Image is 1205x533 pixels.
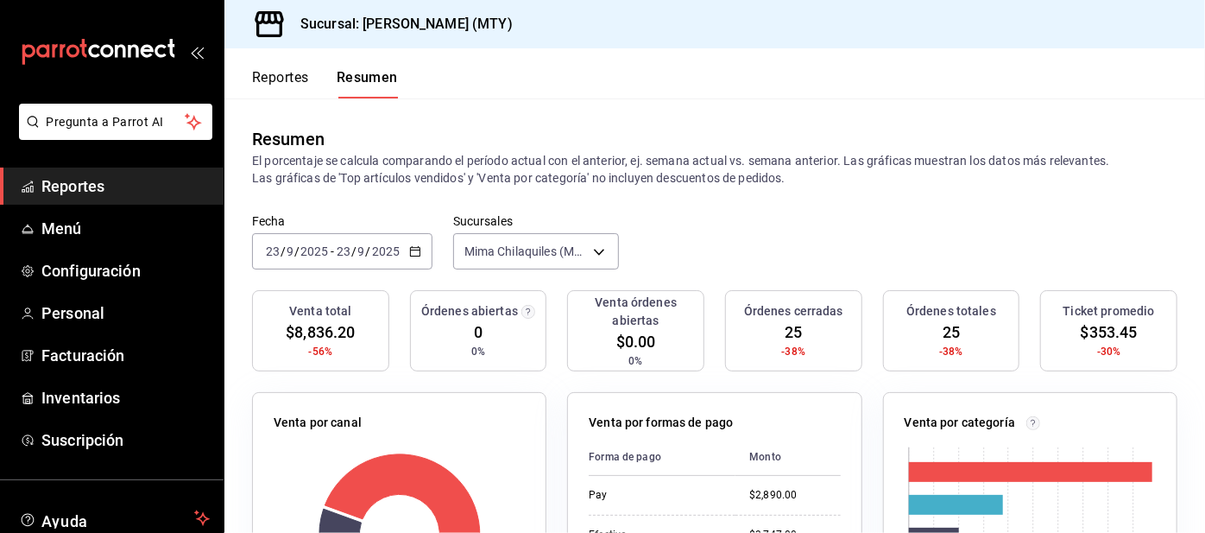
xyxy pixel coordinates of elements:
span: Menú [41,217,210,240]
span: Mima Chilaquiles (MTY) [464,243,587,260]
span: / [351,244,356,258]
p: Venta por canal [274,414,362,432]
span: 0 [474,320,483,344]
span: 25 [785,320,802,344]
div: Pay [589,488,722,503]
button: Reportes [252,69,309,98]
span: -56% [309,344,333,359]
h3: Órdenes cerradas [744,302,843,320]
h3: Órdenes abiertas [421,302,518,320]
input: -- [286,244,294,258]
span: Personal [41,301,210,325]
input: -- [357,244,366,258]
span: -38% [939,344,963,359]
span: -30% [1097,344,1121,359]
span: $8,836.20 [286,320,355,344]
span: / [366,244,371,258]
button: open_drawer_menu [190,45,204,59]
p: El porcentaje se calcula comparando el período actual con el anterior, ej. semana actual vs. sema... [252,152,1177,187]
span: Inventarios [41,386,210,409]
th: Monto [735,439,840,476]
span: 0% [471,344,485,359]
h3: Sucursal: [PERSON_NAME] (MTY) [287,14,513,35]
input: -- [336,244,351,258]
label: Fecha [252,216,432,228]
input: ---- [371,244,401,258]
span: $353.45 [1081,320,1138,344]
span: / [281,244,286,258]
button: Resumen [337,69,398,98]
span: Ayuda [41,508,187,529]
h3: Órdenes totales [906,302,996,320]
span: Pregunta a Parrot AI [47,113,186,131]
h3: Venta órdenes abiertas [575,294,697,330]
h3: Ticket promedio [1063,302,1155,320]
span: Configuración [41,259,210,282]
span: / [294,244,300,258]
span: -38% [782,344,806,359]
p: Venta por categoría [905,414,1016,432]
span: 25 [943,320,960,344]
div: $2,890.00 [749,488,840,503]
input: ---- [300,244,329,258]
span: Facturación [41,344,210,367]
th: Forma de pago [589,439,735,476]
a: Pregunta a Parrot AI [12,125,212,143]
button: Pregunta a Parrot AI [19,104,212,140]
input: -- [265,244,281,258]
div: Resumen [252,126,325,152]
span: Reportes [41,174,210,198]
div: navigation tabs [252,69,398,98]
span: $0.00 [616,330,656,353]
span: 0% [629,353,643,369]
span: - [331,244,334,258]
p: Venta por formas de pago [589,414,733,432]
span: Suscripción [41,428,210,452]
label: Sucursales [453,216,619,228]
h3: Venta total [289,302,351,320]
